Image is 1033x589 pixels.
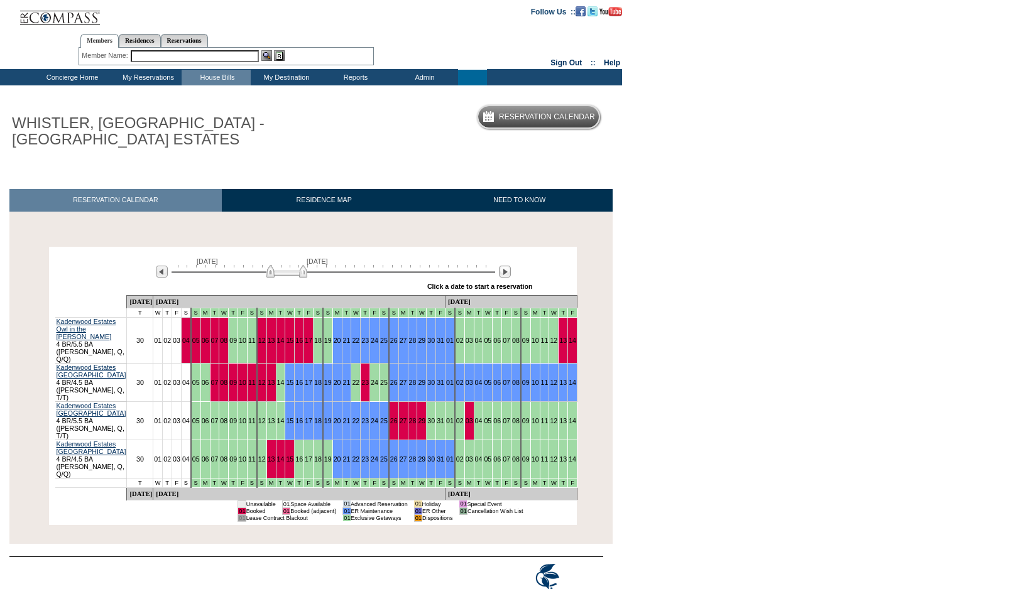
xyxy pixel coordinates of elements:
[371,455,378,463] a: 24
[521,317,530,363] td: 09
[522,379,530,386] a: 09
[324,379,332,386] a: 19
[400,337,407,344] a: 27
[343,337,351,344] a: 21
[181,401,190,440] td: 04
[210,478,219,487] td: Mountains Mud Season - Fall 2025
[182,337,190,344] a: 04
[248,379,256,386] a: 11
[210,308,219,317] td: Mountains Mud Season - Fall 2025
[455,440,464,478] td: 02
[437,455,444,463] a: 31
[258,337,266,344] a: 12
[127,363,153,401] td: 30
[163,401,172,440] td: 02
[238,478,248,487] td: Mountains Mud Season - Fall 2025
[323,317,332,363] td: 19
[238,440,248,478] td: 10
[266,478,276,487] td: Mountains Mud Season - Fall 2025
[191,363,200,401] td: 05
[455,308,464,317] td: Mountains Mud Season - Fall 2025
[437,337,444,344] a: 31
[493,308,502,317] td: Mountains Mud Season - Fall 2025
[200,308,210,317] td: Mountains Mud Season - Fall 2025
[361,478,370,487] td: Mountains Mud Season - Fall 2025
[512,379,520,386] a: 08
[268,379,275,386] a: 13
[427,379,435,386] a: 30
[475,379,483,386] a: 04
[427,401,436,440] td: 30
[257,440,266,478] td: 12
[427,455,435,463] a: 30
[200,440,210,478] td: 06
[390,455,398,463] a: 26
[389,70,458,85] td: Admin
[119,34,161,47] a: Residences
[568,401,577,440] td: 14
[181,478,190,487] td: S
[361,455,369,463] a: 23
[370,363,380,401] td: 24
[464,317,474,363] td: 03
[163,440,172,478] td: 02
[530,401,540,440] td: 10
[182,70,251,85] td: House Bills
[599,7,622,14] a: Subscribe to our YouTube Channel
[540,440,549,478] td: 11
[161,34,208,47] a: Reservations
[569,337,576,344] a: 14
[153,295,445,308] td: [DATE]
[361,417,369,424] a: 23
[426,189,613,211] a: NEED TO KNOW
[588,6,598,16] img: Follow us on Twitter
[379,478,388,487] td: Mountains Mud Season - Fall 2025
[427,337,435,344] a: 30
[499,113,595,121] h5: Reservation Calendar
[568,440,577,478] td: 14
[466,417,473,424] a: 03
[370,308,380,317] td: Mountains Mud Season - Fall 2025
[200,363,210,401] td: 06
[511,317,521,363] td: 08
[247,308,256,317] td: Mountains Mud Season - Fall 2025
[258,379,266,386] a: 12
[276,363,285,401] td: 14
[351,478,361,487] td: Mountains Mud Season - Fall 2025
[409,455,417,463] a: 28
[599,7,622,16] img: Subscribe to our YouTube Channel
[380,417,388,424] a: 25
[286,417,293,424] a: 15
[540,401,549,440] td: 11
[502,440,511,478] td: 07
[313,478,322,487] td: Mountains Mud Season - Fall 2025
[352,417,359,424] a: 22
[153,317,163,363] td: 01
[220,337,227,344] a: 08
[229,401,238,440] td: 09
[153,440,163,478] td: 01
[313,308,322,317] td: Mountains Mud Season - Fall 2025
[390,417,398,424] a: 26
[484,379,491,386] a: 05
[380,337,388,344] a: 25
[559,337,567,344] a: 13
[200,478,210,487] td: Mountains Mud Season - Fall 2025
[521,308,530,317] td: Mountains Mud Season - Fall 2025
[588,7,598,14] a: Follow us on Twitter
[313,317,322,363] td: 18
[493,379,501,386] a: 06
[127,440,153,478] td: 30
[229,440,238,478] td: 09
[277,337,285,344] a: 14
[163,308,172,317] td: T
[342,478,351,487] td: Mountains Mud Season - Fall 2025
[313,440,322,478] td: 18
[379,363,388,401] td: 25
[437,379,444,386] a: 31
[559,308,568,317] td: Mountains Mud Season - Fall 2025
[409,417,417,424] a: 28
[549,317,559,363] td: 12
[342,308,351,317] td: Mountains Mud Season - Fall 2025
[57,402,126,417] a: Kadenwood Estates [GEOGRAPHIC_DATA]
